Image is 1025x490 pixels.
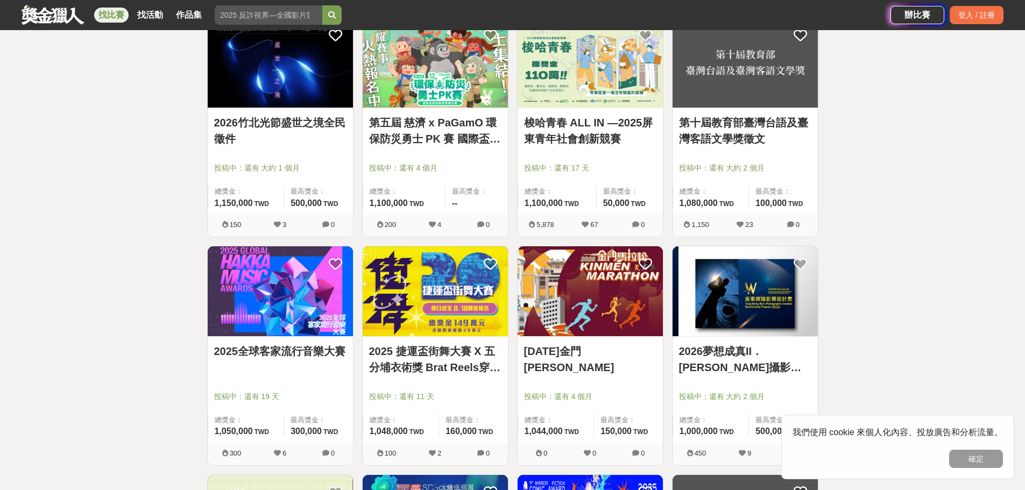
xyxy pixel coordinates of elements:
[331,221,335,229] span: 0
[486,449,490,457] span: 0
[745,221,753,229] span: 23
[291,198,322,208] span: 500,000
[409,428,424,436] span: TWD
[452,186,501,197] span: 最高獎金：
[446,415,501,425] span: 最高獎金：
[363,246,508,337] a: Cover Image
[950,6,1003,24] div: 登入 / 註冊
[673,246,818,336] img: Cover Image
[385,221,397,229] span: 200
[679,391,811,402] span: 投稿中：還有 大約 2 個月
[890,6,944,24] a: 辦比賽
[518,246,663,336] img: Cover Image
[525,415,588,425] span: 總獎金：
[673,18,818,109] a: Cover Image
[215,415,278,425] span: 總獎金：
[543,449,547,457] span: 0
[363,246,508,336] img: Cover Image
[525,427,563,436] span: 1,044,000
[590,221,598,229] span: 67
[719,428,734,436] span: TWD
[679,162,811,174] span: 投稿中：還有 大約 2 個月
[793,428,1003,437] span: 我們使用 cookie 來個人化內容、投放廣告和分析流量。
[695,449,706,457] span: 450
[673,246,818,337] a: Cover Image
[370,415,433,425] span: 總獎金：
[525,198,563,208] span: 1,100,000
[518,18,663,109] a: Cover Image
[631,200,646,208] span: TWD
[564,428,579,436] span: TWD
[369,162,501,174] span: 投稿中：還有 4 個月
[518,18,663,108] img: Cover Image
[282,449,286,457] span: 6
[214,343,347,359] a: 2025全球客家流行音樂大賽
[603,198,630,208] span: 50,000
[719,200,734,208] span: TWD
[255,200,269,208] span: TWD
[370,427,408,436] span: 1,048,000
[524,162,656,174] span: 投稿中：還有 17 天
[437,449,441,457] span: 2
[215,5,322,25] input: 2025 反詐視界—全國影片競賽
[208,246,353,337] a: Cover Image
[370,198,408,208] span: 1,100,000
[208,18,353,109] a: Cover Image
[291,427,322,436] span: 300,000
[796,221,800,229] span: 0
[452,198,458,208] span: --
[536,221,554,229] span: 5,878
[291,186,346,197] span: 最高獎金：
[524,343,656,375] a: [DATE]金門[PERSON_NAME]
[518,246,663,337] a: Cover Image
[230,221,242,229] span: 150
[679,115,811,147] a: 第十屆教育部臺灣台語及臺灣客語文學獎徵文
[600,415,656,425] span: 最高獎金：
[323,428,338,436] span: TWD
[214,162,347,174] span: 投稿中：還有 大約 1 個月
[788,200,803,208] span: TWD
[255,428,269,436] span: TWD
[446,427,477,436] span: 160,000
[385,449,397,457] span: 100
[291,415,346,425] span: 最高獎金：
[524,391,656,402] span: 投稿中：還有 4 個月
[331,449,335,457] span: 0
[230,449,242,457] span: 300
[641,221,645,229] span: 0
[680,415,743,425] span: 總獎金：
[680,427,718,436] span: 1,000,000
[755,198,787,208] span: 100,000
[214,115,347,147] a: 2026竹北光節盛世之境全民徵件
[133,8,167,23] a: 找活動
[215,427,253,436] span: 1,050,000
[600,427,632,436] span: 150,000
[369,343,501,375] a: 2025 捷運盃街舞大賽 X 五分埔衣術獎 Brat Reels穿搭影片挑戰賽
[437,221,441,229] span: 4
[208,246,353,336] img: Cover Image
[525,186,590,197] span: 總獎金：
[592,449,596,457] span: 0
[755,186,811,197] span: 最高獎金：
[94,8,129,23] a: 找比賽
[680,186,743,197] span: 總獎金：
[215,198,253,208] span: 1,150,000
[673,18,818,108] img: Cover Image
[680,198,718,208] span: 1,080,000
[409,200,424,208] span: TWD
[633,428,648,436] span: TWD
[323,200,338,208] span: TWD
[363,18,508,108] img: Cover Image
[369,115,501,147] a: 第五屆 慈濟 x PaGamO 環保防災勇士 PK 賽 國際盃環境教育電競大賽
[214,391,347,402] span: 投稿中：還有 19 天
[208,18,353,108] img: Cover Image
[486,221,490,229] span: 0
[755,415,811,425] span: 最高獎金：
[691,221,709,229] span: 1,150
[679,343,811,375] a: 2026夢想成真II．[PERSON_NAME]攝影贊助計畫
[747,449,751,457] span: 9
[478,428,493,436] span: TWD
[282,221,286,229] span: 3
[603,186,656,197] span: 最高獎金：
